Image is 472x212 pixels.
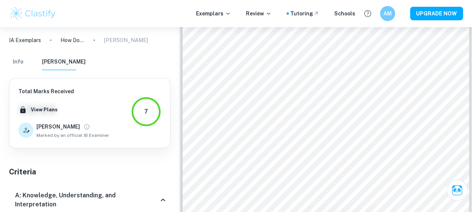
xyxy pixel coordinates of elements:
p: Review [246,9,271,18]
button: View Plans [29,104,59,115]
p: Exemplars [196,9,231,18]
button: [PERSON_NAME] [42,54,86,70]
img: Clastify logo [9,6,57,21]
h6: AM [383,9,392,18]
button: Info [9,54,27,70]
button: Ask Clai [446,180,467,201]
button: UPGRADE NOW [410,7,463,20]
h6: Total Marks Received [18,87,109,95]
h6: A: Knowledge, Understanding, and Interpretation [15,191,158,209]
p: How Does [PERSON_NAME] Use of Transformative Narratives in Her Speeches Inspire and Empower Audie... [60,36,84,44]
a: Schools [334,9,355,18]
button: Help and Feedback [361,7,374,20]
h5: Criteria [9,166,170,177]
div: 7 [144,107,148,116]
button: View full profile [81,121,92,132]
h6: [PERSON_NAME] [36,123,80,131]
button: AM [380,6,395,21]
span: Marked by an official IB Examiner [36,132,109,139]
p: [PERSON_NAME] [104,36,148,44]
a: IA Exemplars [9,36,41,44]
a: Tutoring [290,9,319,18]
